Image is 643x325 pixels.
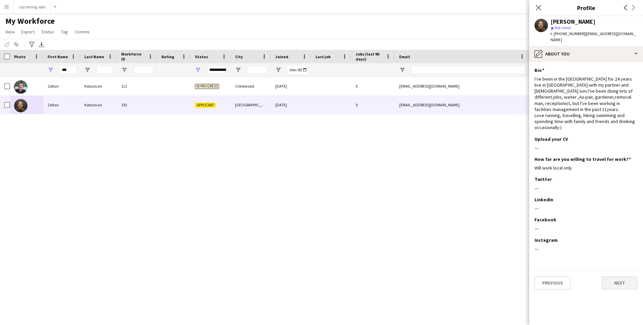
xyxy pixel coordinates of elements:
[534,76,638,131] div: I've been in the [GEOGRAPHIC_DATA] for 24 years live in [GEOGRAPHIC_DATA] with my partner and [DE...
[117,77,157,95] div: 121
[75,29,90,35] span: Comms
[411,66,525,74] input: Email Filter Input
[39,27,57,36] a: Status
[44,96,80,114] div: Zoltan
[235,54,243,59] span: City
[534,145,638,151] div: ---
[534,276,571,290] button: Previous
[121,67,127,73] button: Open Filter Menu
[601,276,638,290] button: Next
[28,40,36,48] app-action-btn: Advanced filters
[48,67,54,73] button: Open Filter Menu
[44,77,80,95] div: Zoltan
[275,54,288,59] span: Joined
[534,176,552,182] h3: Twitter
[80,96,117,114] div: Kolozsvari
[399,54,410,59] span: Email
[551,31,585,36] span: t. [PHONE_NUMBER]
[14,0,51,13] button: Upcoming Jobs
[529,46,643,62] div: About you
[84,54,104,59] span: Last Name
[133,66,153,74] input: Workforce ID Filter Input
[395,96,529,114] div: [EMAIL_ADDRESS][DOMAIN_NAME]
[551,31,635,42] span: | [EMAIL_ADDRESS][DOMAIN_NAME]
[315,54,331,59] span: Last job
[195,67,201,73] button: Open Filter Menu
[247,66,267,74] input: City Filter Input
[195,103,216,108] span: Applicant
[61,29,68,35] span: Tag
[534,156,631,162] h3: How far are you willing to travel for work?
[231,77,271,95] div: Criklewood
[41,29,54,35] span: Status
[534,237,558,243] h3: Instagram
[534,136,568,142] h3: Upload your CV
[117,96,157,114] div: 192
[14,80,27,94] img: Zoltan Kolozsvari
[161,54,174,59] span: Rating
[287,66,307,74] input: Joined Filter Input
[551,19,595,25] div: [PERSON_NAME]
[399,67,405,73] button: Open Filter Menu
[231,96,271,114] div: [GEOGRAPHIC_DATA]
[534,165,638,171] div: Will work local only
[271,77,311,95] div: [DATE]
[38,40,46,48] app-action-btn: Export XLSX
[352,96,395,114] div: 0
[60,66,76,74] input: First Name Filter Input
[80,77,117,95] div: Kolozsvari
[21,29,34,35] span: Export
[3,27,17,36] a: View
[534,185,638,191] div: ---
[195,54,208,59] span: Status
[534,217,556,223] h3: Facebook
[356,51,383,62] span: Jobs (last 90 days)
[48,54,68,59] span: First Name
[96,66,113,74] input: Last Name Filter Input
[275,67,281,73] button: Open Filter Menu
[5,16,55,26] span: My Workforce
[84,67,90,73] button: Open Filter Menu
[534,67,544,73] h3: Bio
[5,29,15,35] span: View
[235,67,241,73] button: Open Filter Menu
[555,25,571,30] span: Not rated
[19,27,37,36] a: Export
[352,77,395,95] div: 0
[121,51,145,62] span: Workforce ID
[58,27,71,36] a: Tag
[14,99,27,112] img: Zoltan Kolozsvari
[534,197,553,203] h3: LinkedIn
[395,77,529,95] div: [EMAIL_ADDRESS][DOMAIN_NAME]
[72,27,92,36] a: Comms
[534,225,638,231] div: ---
[534,205,638,211] div: ---
[14,54,25,59] span: Photo
[534,246,638,252] div: ---
[529,3,643,12] h3: Profile
[271,96,311,114] div: [DATE]
[195,84,219,89] span: In progress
